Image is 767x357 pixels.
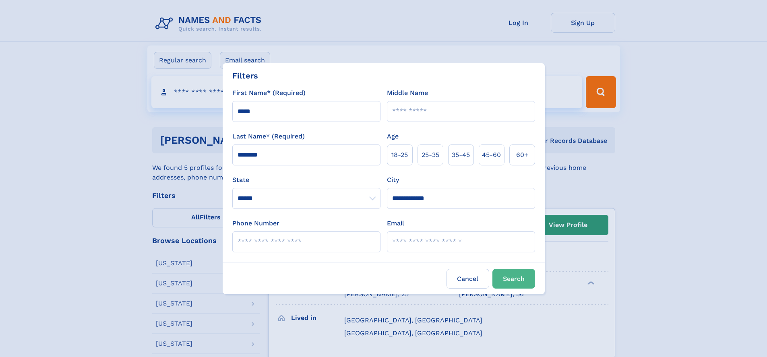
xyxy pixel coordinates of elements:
[387,132,399,141] label: Age
[387,88,428,98] label: Middle Name
[447,269,489,289] label: Cancel
[516,150,528,160] span: 60+
[232,175,380,185] label: State
[232,70,258,82] div: Filters
[232,219,279,228] label: Phone Number
[482,150,501,160] span: 45‑60
[232,132,305,141] label: Last Name* (Required)
[422,150,439,160] span: 25‑35
[492,269,535,289] button: Search
[391,150,408,160] span: 18‑25
[232,88,306,98] label: First Name* (Required)
[387,219,404,228] label: Email
[387,175,399,185] label: City
[452,150,470,160] span: 35‑45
